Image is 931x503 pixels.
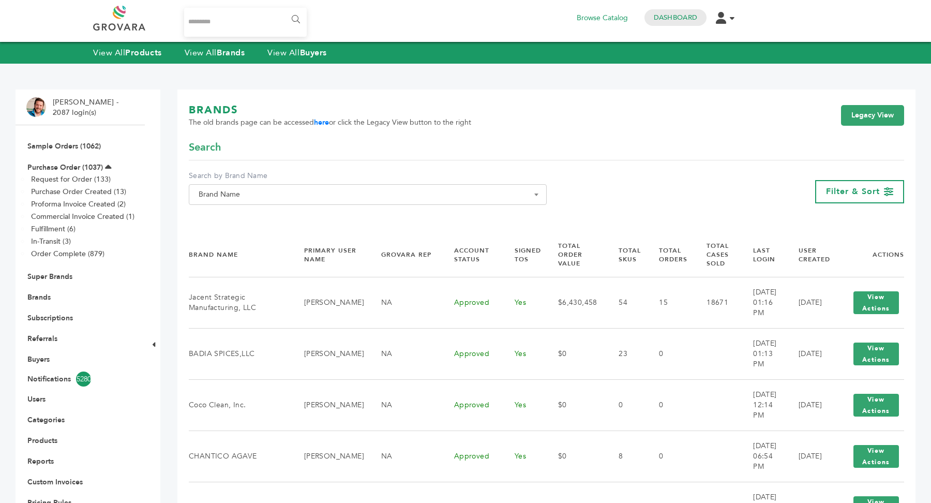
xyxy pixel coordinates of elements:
td: [DATE] [786,328,835,379]
label: Search by Brand Name [189,171,547,181]
th: Total Orders [646,233,694,277]
button: View Actions [853,291,899,314]
td: Approved [441,431,502,482]
a: Users [27,394,46,404]
td: NA [368,328,441,379]
td: 8 [606,431,646,482]
a: Proforma Invoice Created (2) [31,199,126,209]
td: [DATE] 12:14 PM [740,379,786,431]
th: Actions [835,233,904,277]
button: View Actions [853,394,899,417]
td: $0 [545,431,606,482]
td: [DATE] 01:16 PM [740,277,786,328]
span: 5280 [76,372,91,387]
a: Legacy View [841,105,904,126]
input: Search... [184,8,307,37]
td: $0 [545,328,606,379]
td: BADIA SPICES,LLC [189,328,291,379]
td: 0 [646,328,694,379]
a: Brands [27,292,51,302]
td: [DATE] [786,379,835,431]
span: Search [189,140,221,155]
th: Total SKUs [606,233,646,277]
a: Browse Catalog [577,12,628,24]
a: Sample Orders (1062) [27,141,101,151]
td: [DATE] [786,431,835,482]
td: NA [368,431,441,482]
td: Coco Clean, Inc. [189,379,291,431]
span: Brand Name [194,187,541,202]
th: Primary User Name [291,233,368,277]
th: Signed TOS [502,233,545,277]
a: Fulfillment (6) [31,224,76,234]
td: CHANTICO AGAVE [189,431,291,482]
td: Yes [502,277,545,328]
td: Yes [502,379,545,431]
td: 54 [606,277,646,328]
td: 0 [646,431,694,482]
td: [PERSON_NAME] [291,277,368,328]
li: [PERSON_NAME] - 2087 login(s) [53,97,121,117]
td: NA [368,277,441,328]
td: $6,430,458 [545,277,606,328]
span: The old brands page can be accessed or click the Legacy View button to the right [189,117,471,128]
th: Last Login [740,233,786,277]
th: Total Cases Sold [694,233,740,277]
td: Yes [502,431,545,482]
th: Total Order Value [545,233,606,277]
a: Purchase Order (1037) [27,162,103,172]
td: Jacent Strategic Manufacturing, LLC [189,277,291,328]
a: View AllBuyers [267,47,327,58]
a: View AllBrands [185,47,245,58]
td: Approved [441,328,502,379]
button: View Actions [853,445,899,468]
a: Products [27,436,57,446]
a: Categories [27,415,65,425]
strong: Brands [217,47,245,58]
a: Commercial Invoice Created (1) [31,212,134,221]
span: Filter & Sort [826,186,880,197]
td: 0 [646,379,694,431]
a: here [314,117,329,127]
td: 0 [606,379,646,431]
td: 15 [646,277,694,328]
td: Approved [441,277,502,328]
td: $0 [545,379,606,431]
th: Grovara Rep [368,233,441,277]
a: Reports [27,456,54,466]
a: Notifications5280 [27,372,133,387]
a: View AllProducts [93,47,162,58]
h1: BRANDS [189,103,471,117]
a: Request for Order (133) [31,174,111,184]
td: [DATE] [786,277,835,328]
th: Brand Name [189,233,291,277]
td: [DATE] 06:54 PM [740,431,786,482]
td: Yes [502,328,545,379]
a: Referrals [27,334,57,344]
a: Order Complete (879) [31,249,104,259]
a: Dashboard [654,13,697,22]
strong: Products [125,47,161,58]
a: Purchase Order Created (13) [31,187,126,197]
td: [DATE] 01:13 PM [740,328,786,379]
a: In-Transit (3) [31,236,71,246]
td: 18671 [694,277,740,328]
strong: Buyers [300,47,327,58]
td: [PERSON_NAME] [291,328,368,379]
button: View Actions [853,343,899,365]
a: Subscriptions [27,313,73,323]
span: Brand Name [189,184,547,205]
a: Super Brands [27,272,72,282]
td: [PERSON_NAME] [291,431,368,482]
a: Custom Invoices [27,477,83,487]
td: NA [368,379,441,431]
a: Buyers [27,354,50,364]
th: User Created [786,233,835,277]
td: Approved [441,379,502,431]
td: [PERSON_NAME] [291,379,368,431]
th: Account Status [441,233,502,277]
td: 23 [606,328,646,379]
